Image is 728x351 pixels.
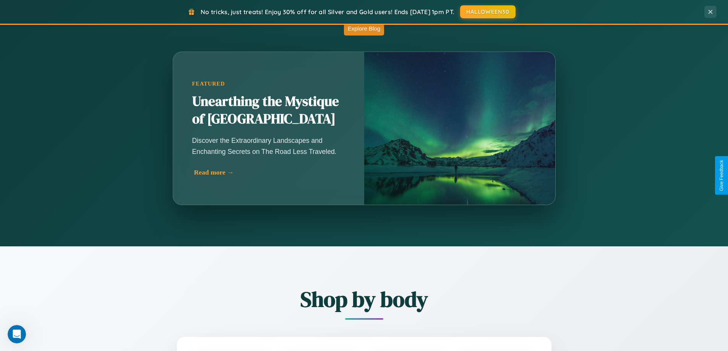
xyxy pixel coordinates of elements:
[192,93,345,128] h2: Unearthing the Mystique of [GEOGRAPHIC_DATA]
[192,135,345,157] p: Discover the Extraordinary Landscapes and Enchanting Secrets on The Road Less Traveled.
[201,8,454,16] span: No tricks, just treats! Enjoy 30% off for all Silver and Gold users! Ends [DATE] 1pm PT.
[192,81,345,87] div: Featured
[8,325,26,343] iframe: Intercom live chat
[719,160,724,191] div: Give Feedback
[194,168,347,176] div: Read more →
[460,5,516,18] button: HALLOWEEN30
[135,285,593,314] h2: Shop by body
[344,21,384,36] button: Explore Blog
